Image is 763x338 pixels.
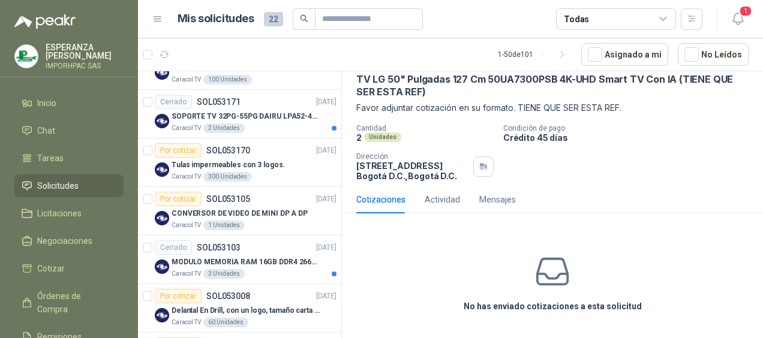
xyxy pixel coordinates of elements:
[37,152,64,165] span: Tareas
[155,162,169,177] img: Company Logo
[203,75,252,84] div: 100 Unidades
[155,95,192,109] div: Cerrado
[498,45,572,64] div: 1 - 50 de 101
[172,269,201,279] p: Caracol TV
[138,138,341,187] a: Por cotizarSOL053170[DATE] Company LogoTulas impermeables con 3 logos.Caracol TV300 Unidades
[356,132,362,143] p: 2
[425,193,460,206] div: Actividad
[172,318,201,327] p: Caracol TV
[479,193,516,206] div: Mensajes
[727,8,749,30] button: 1
[316,96,337,108] p: [DATE]
[172,256,321,268] p: MODULO MEMORIA RAM 16GB DDR4 2666 MHZ - PORTATIL
[37,179,79,192] span: Solicitudes
[155,192,202,206] div: Por cotizar
[356,152,468,161] p: Dirección
[300,14,308,23] span: search
[46,62,124,70] p: IMPORHPAC SAS
[203,221,245,230] div: 1 Unidades
[37,234,92,248] span: Negociaciones
[464,300,642,313] h3: No has enviado cotizaciones a esta solicitud
[172,305,321,316] p: Delantal En Drill, con un logo, tamaño carta 1 tinta (Se envia enlacen, como referencia)
[15,45,38,68] img: Company Logo
[138,236,341,284] a: CerradoSOL053103[DATE] Company LogoMODULO MEMORIA RAM 16GB DDR4 2666 MHZ - PORTATILCaracol TV3 Un...
[206,146,250,155] p: SOL053170
[14,119,124,142] a: Chat
[46,43,124,60] p: ESPERANZA [PERSON_NAME]
[14,285,124,321] a: Órdenes de Compra
[172,123,201,133] p: Caracol TV
[581,43,668,66] button: Asignado a mi
[503,124,758,132] p: Condición de pago
[678,43,749,66] button: No Leídos
[138,90,341,138] a: CerradoSOL053171[DATE] Company LogoSOPORTE TV 32PG-55PG DAIRU LPA52-446KIT2Caracol TV2 Unidades
[203,269,245,279] div: 3 Unidades
[14,230,124,252] a: Negociaciones
[503,132,758,143] p: Crédito 45 días
[316,242,337,253] p: [DATE]
[197,98,241,106] p: SOL053171
[172,208,308,219] p: CONVERSOR DE VIDEO DE MINI DP A DP
[172,111,321,122] p: SOPORTE TV 32PG-55PG DAIRU LPA52-446KIT2
[364,132,401,142] div: Unidades
[155,114,169,128] img: Company Logo
[14,14,76,29] img: Logo peakr
[316,291,337,302] p: [DATE]
[356,193,405,206] div: Cotizaciones
[172,172,201,182] p: Caracol TV
[172,75,201,84] p: Caracol TV
[739,5,752,17] span: 1
[14,92,124,114] a: Inicio
[37,96,56,110] span: Inicio
[356,124,494,132] p: Cantidad
[155,308,169,322] img: Company Logo
[155,143,202,158] div: Por cotizar
[37,124,55,137] span: Chat
[316,145,337,156] p: [DATE]
[316,194,337,205] p: [DATE]
[37,289,112,316] span: Órdenes de Compra
[178,10,254,28] h1: Mis solicitudes
[155,240,192,255] div: Cerrado
[14,174,124,197] a: Solicitudes
[14,257,124,280] a: Cotizar
[356,101,749,114] p: Favor adjuntar cotización en su formato. TIENE QUE SER ESTA REF.
[37,207,82,220] span: Licitaciones
[155,259,169,274] img: Company Logo
[264,12,283,26] span: 22
[37,262,65,275] span: Cotizar
[564,13,589,26] div: Todas
[356,161,468,181] p: [STREET_ADDRESS] Bogotá D.C. , Bogotá D.C.
[138,284,341,333] a: Por cotizarSOL053008[DATE] Company LogoDelantal En Drill, con un logo, tamaño carta 1 tinta (Se e...
[14,147,124,170] a: Tareas
[203,172,252,182] div: 300 Unidades
[14,202,124,225] a: Licitaciones
[203,123,245,133] div: 2 Unidades
[172,221,201,230] p: Caracol TV
[203,318,248,327] div: 60 Unidades
[155,211,169,225] img: Company Logo
[155,65,169,80] img: Company Logo
[172,159,285,171] p: Tulas impermeables con 3 logos.
[155,289,202,303] div: Por cotizar
[197,243,241,252] p: SOL053103
[138,187,341,236] a: Por cotizarSOL053105[DATE] Company LogoCONVERSOR DE VIDEO DE MINI DP A DPCaracol TV1 Unidades
[356,73,749,99] p: TV LG 50" Pulgadas 127 Cm 50UA7300PSB 4K-UHD Smart TV Con IA (TIENE QUE SER ESTA REF)
[206,195,250,203] p: SOL053105
[206,292,250,300] p: SOL053008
